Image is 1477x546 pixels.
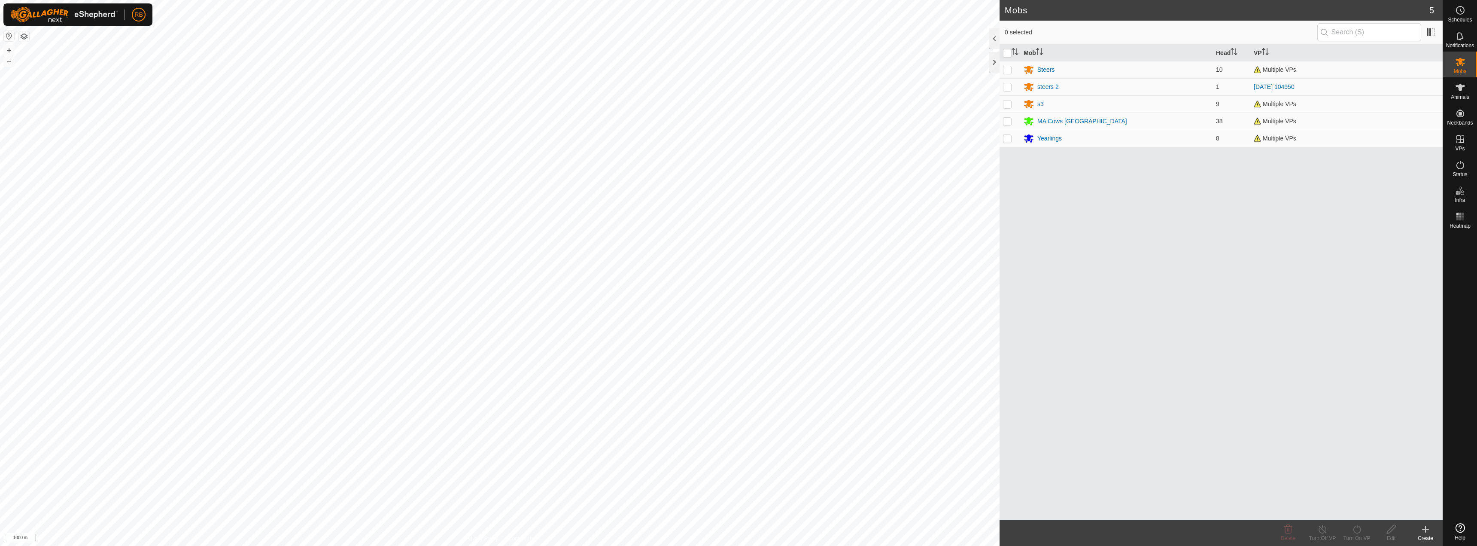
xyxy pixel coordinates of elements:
div: Turn Off VP [1305,534,1340,542]
button: Reset Map [4,31,14,41]
span: Neckbands [1447,120,1473,125]
p-sorticon: Activate to sort [1012,49,1018,56]
span: 8 [1216,135,1219,142]
span: VPs [1455,146,1465,151]
span: Multiple VPs [1254,118,1296,125]
span: 9 [1216,101,1219,107]
span: Multiple VPs [1254,101,1296,107]
div: MA Cows [GEOGRAPHIC_DATA] [1037,117,1127,126]
p-sorticon: Activate to sort [1036,49,1043,56]
span: Heatmap [1450,223,1471,229]
span: 5 [1429,4,1434,17]
span: 0 selected [1005,28,1317,37]
div: Yearlings [1037,134,1062,143]
div: s3 [1037,100,1044,109]
span: Status [1453,172,1467,177]
a: Privacy Policy [466,535,498,543]
input: Search (S) [1317,23,1421,41]
span: 1 [1216,83,1219,90]
div: Turn On VP [1340,534,1374,542]
div: Steers [1037,65,1055,74]
span: 38 [1216,118,1223,125]
div: Edit [1374,534,1408,542]
div: Create [1408,534,1443,542]
th: VP [1250,45,1443,61]
a: [DATE] 104950 [1254,83,1295,90]
h2: Mobs [1005,5,1429,15]
span: Animals [1451,95,1469,100]
span: Help [1455,535,1465,540]
a: Help [1443,520,1477,544]
span: Mobs [1454,69,1466,74]
span: Delete [1281,535,1296,541]
span: Schedules [1448,17,1472,22]
button: Map Layers [19,31,29,42]
span: Multiple VPs [1254,66,1296,73]
th: Head [1213,45,1250,61]
p-sorticon: Activate to sort [1231,49,1237,56]
p-sorticon: Activate to sort [1262,49,1269,56]
span: RB [134,10,143,19]
span: Notifications [1446,43,1474,48]
th: Mob [1020,45,1213,61]
a: Contact Us [508,535,534,543]
div: steers 2 [1037,82,1059,92]
button: + [4,45,14,55]
span: Infra [1455,198,1465,203]
span: 10 [1216,66,1223,73]
span: Multiple VPs [1254,135,1296,142]
button: – [4,56,14,67]
img: Gallagher Logo [10,7,118,22]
